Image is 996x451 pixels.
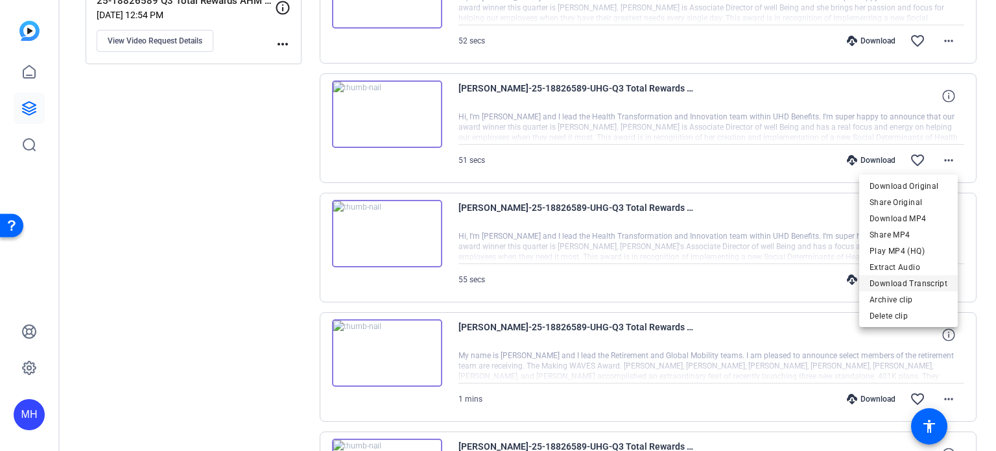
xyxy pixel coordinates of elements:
[870,308,947,324] span: Delete clip
[870,276,947,291] span: Download Transcript
[870,178,947,194] span: Download Original
[870,292,947,308] span: Archive clip
[870,260,947,275] span: Extract Audio
[870,211,947,226] span: Download MP4
[870,195,947,210] span: Share Original
[870,243,947,259] span: Play MP4 (HQ)
[870,227,947,243] span: Share MP4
